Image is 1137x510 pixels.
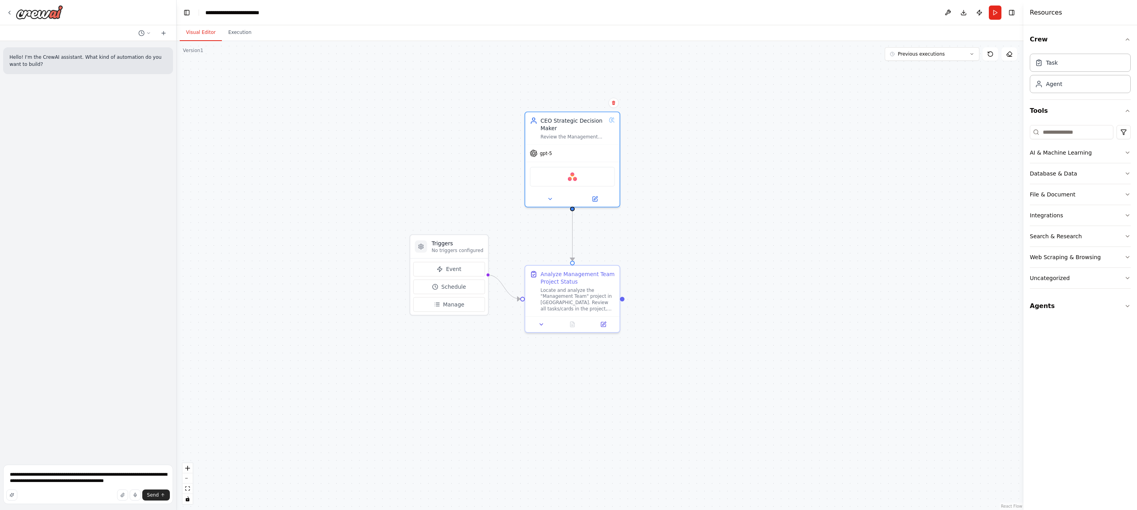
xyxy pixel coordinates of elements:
[541,117,606,132] div: CEO Strategic Decision Maker
[541,270,615,286] div: Analyze Management Team Project Status
[1030,50,1131,99] div: Crew
[205,9,289,17] nav: breadcrumb
[182,484,193,494] button: fit view
[432,247,483,254] p: No triggers configured
[6,489,17,501] button: Improve this prompt
[525,112,620,207] div: CEO Strategic Decision MakerReview the Management Team project board in [GEOGRAPHIC_DATA], analyz...
[1030,122,1131,295] div: Tools
[157,28,170,38] button: Start a new chat
[183,47,203,54] div: Version 1
[1030,184,1131,205] button: File & Document
[885,47,979,61] button: Previous executions
[541,134,606,140] div: Review the Management Team project board in [GEOGRAPHIC_DATA], analyze the status and progress of...
[16,5,63,19] img: Logo
[1030,170,1077,177] div: Database & Data
[1030,149,1092,157] div: AI & Machine Learning
[1046,80,1062,88] div: Agent
[1001,504,1022,508] a: React Flow attribution
[1030,163,1131,184] button: Database & Data
[1006,7,1017,18] button: Hide right sidebar
[413,297,485,312] button: Manage
[541,287,615,312] div: Locate and analyze the "Management Team" project in [GEOGRAPHIC_DATA]. Review all tasks/cards in ...
[1030,295,1131,317] button: Agents
[556,320,588,329] button: No output available
[1030,247,1131,267] button: Web Scraping & Browsing
[182,463,193,504] div: React Flow controls
[1030,100,1131,122] button: Tools
[1030,274,1070,282] div: Uncategorized
[525,265,620,333] div: Analyze Management Team Project StatusLocate and analyze the "Management Team" project in [GEOGRA...
[568,172,577,181] img: Asana
[1030,253,1101,261] div: Web Scraping & Browsing
[1030,205,1131,226] button: Integrations
[609,98,619,108] button: Delete node
[182,473,193,484] button: zoom out
[222,24,258,41] button: Execution
[1030,232,1082,240] div: Search & Research
[1030,8,1062,17] h4: Resources
[432,240,483,247] h3: Triggers
[1046,59,1058,67] div: Task
[590,320,616,329] button: Open in side panel
[488,271,520,303] g: Edge from triggers to 4ff84722-335b-47bf-adf2-745cc863cffc
[540,150,552,157] span: gpt-5
[573,194,616,204] button: Open in side panel
[413,262,485,276] button: Event
[409,234,489,316] div: TriggersNo triggers configuredEventScheduleManage
[1030,142,1131,163] button: AI & Machine Learning
[135,28,154,38] button: Switch to previous chat
[441,283,466,290] span: Schedule
[569,211,576,261] g: Edge from 1eb00cb0-82a4-4e4c-ba56-0603040bf2b8 to 4ff84722-335b-47bf-adf2-745cc863cffc
[413,280,485,294] button: Schedule
[1030,226,1131,247] button: Search & Research
[142,489,170,501] button: Send
[446,265,461,273] span: Event
[180,24,222,41] button: Visual Editor
[130,489,141,501] button: Click to speak your automation idea
[117,489,128,501] button: Upload files
[9,54,167,68] p: Hello! I'm the CrewAI assistant. What kind of automation do you want to build?
[182,494,193,504] button: toggle interactivity
[898,51,945,57] span: Previous executions
[1030,28,1131,50] button: Crew
[1030,211,1063,219] div: Integrations
[1030,191,1076,198] div: File & Document
[1030,268,1131,288] button: Uncategorized
[181,7,192,18] button: Hide left sidebar
[443,301,464,308] span: Manage
[147,492,159,498] span: Send
[182,463,193,473] button: zoom in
